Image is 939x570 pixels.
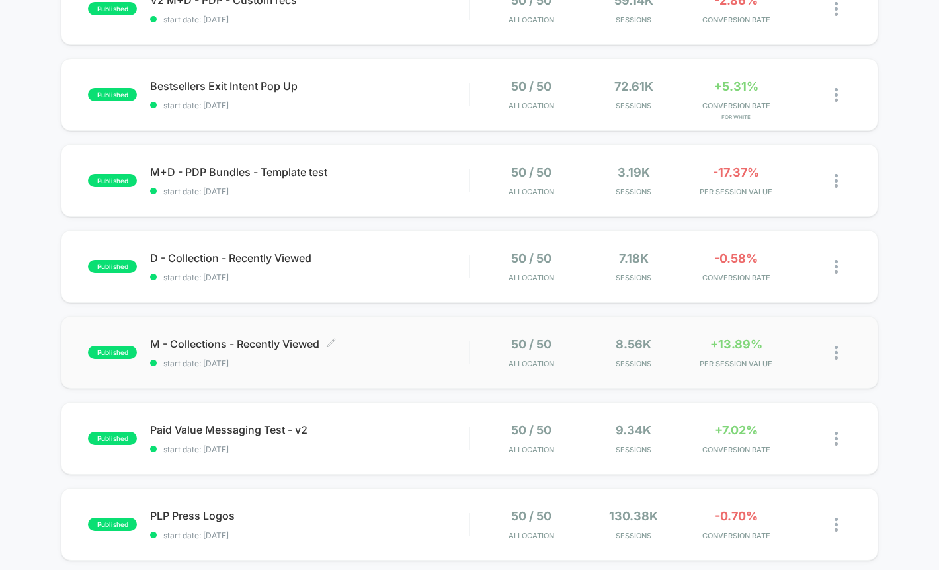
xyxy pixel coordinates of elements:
span: Allocation [509,273,554,282]
span: start date: [DATE] [150,101,469,110]
span: start date: [DATE] [150,530,469,540]
img: close [835,2,838,16]
span: +5.31% [714,79,758,93]
span: D - Collection - Recently Viewed [150,251,469,265]
span: start date: [DATE] [150,186,469,196]
span: Allocation [509,15,554,24]
span: PER SESSION VALUE [688,187,784,196]
img: close [835,88,838,102]
span: Sessions [586,531,682,540]
span: start date: [DATE] [150,358,469,368]
span: published [88,432,137,445]
span: 50 / 50 [511,165,551,179]
span: CONVERSION RATE [688,531,784,540]
span: 3.19k [618,165,650,179]
span: -17.37% [713,165,759,179]
span: 50 / 50 [511,79,551,93]
span: published [88,346,137,359]
span: published [88,518,137,531]
span: start date: [DATE] [150,15,469,24]
span: CONVERSION RATE [688,101,784,110]
img: close [835,174,838,188]
span: 8.56k [616,337,651,351]
span: CONVERSION RATE [688,445,784,454]
span: -0.70% [715,509,758,523]
img: close [835,432,838,446]
span: 72.61k [614,79,653,93]
span: 130.38k [609,509,658,523]
span: 50 / 50 [511,251,551,265]
span: -0.58% [714,251,758,265]
span: for White [688,114,784,120]
span: published [88,2,137,15]
span: 7.18k [619,251,649,265]
span: 50 / 50 [511,423,551,437]
span: Allocation [509,445,554,454]
span: Allocation [509,531,554,540]
span: Sessions [586,187,682,196]
span: Bestsellers Exit Intent Pop Up [150,79,469,93]
span: 9.34k [616,423,651,437]
span: M - Collections - Recently Viewed [150,337,469,350]
span: +13.89% [710,337,762,351]
span: start date: [DATE] [150,444,469,454]
span: Sessions [586,15,682,24]
span: Sessions [586,359,682,368]
span: Allocation [509,187,554,196]
span: 50 / 50 [511,337,551,351]
span: start date: [DATE] [150,272,469,282]
span: +7.02% [715,423,758,437]
span: PLP Press Logos [150,509,469,522]
span: Sessions [586,101,682,110]
span: PER SESSION VALUE [688,359,784,368]
img: close [835,518,838,532]
span: Allocation [509,359,554,368]
span: 50 / 50 [511,509,551,523]
span: CONVERSION RATE [688,273,784,282]
span: Allocation [509,101,554,110]
span: published [88,260,137,273]
span: Sessions [586,445,682,454]
img: close [835,260,838,274]
span: M+D - PDP Bundles - Template test [150,165,469,179]
span: Sessions [586,273,682,282]
span: published [88,88,137,101]
span: CONVERSION RATE [688,15,784,24]
span: Paid Value Messaging Test - v2 [150,423,469,436]
span: published [88,174,137,187]
img: close [835,346,838,360]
